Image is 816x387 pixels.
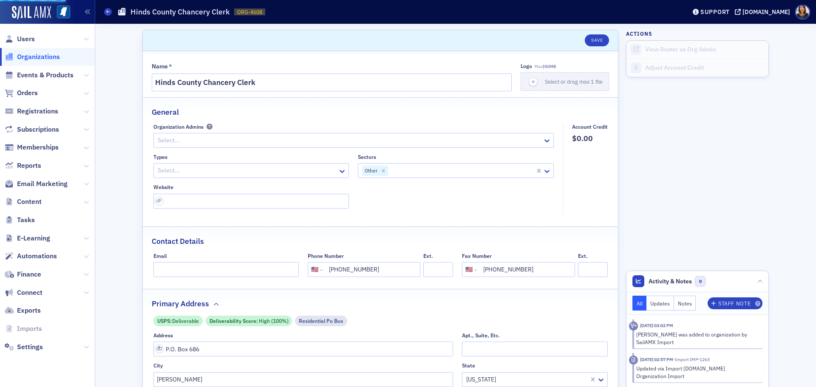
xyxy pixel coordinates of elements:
[12,6,51,20] img: SailAMX
[521,63,532,69] div: Logo
[626,30,652,37] h4: Actions
[17,324,42,333] span: Imports
[57,6,70,19] img: SailAMX
[545,78,603,85] span: Select or drag max 1 file
[735,9,793,15] button: [DOMAIN_NAME]
[572,124,608,130] div: Account Credit
[237,8,262,16] span: ORG-4608
[308,253,344,259] div: Phone Number
[152,107,179,118] h2: General
[521,72,609,91] button: Select or drag max 1 file
[585,34,609,46] button: Save
[649,277,692,286] span: Activity & Notes
[358,154,376,160] div: Sectors
[673,356,710,362] span: Import IMP-1265
[17,143,59,152] span: Memberships
[153,253,167,259] div: Email
[295,316,347,326] div: Residential Po Box
[17,270,41,279] span: Finance
[5,270,41,279] a: Finance
[5,107,58,116] a: Registrations
[5,251,57,261] a: Automations
[17,179,68,189] span: Email Marketing
[5,342,43,352] a: Settings
[152,236,204,247] h2: Contact Details
[153,316,203,326] div: USPS: Deliverable
[535,64,556,69] span: Max
[210,317,259,325] span: Deliverability Score :
[462,332,500,339] div: Apt., Suite, Etc.
[640,356,673,362] time: 5/5/2025 02:57 PM
[17,234,50,243] span: E-Learning
[674,296,696,311] button: Notes
[379,166,388,176] div: Remove Other
[636,364,756,380] div: Updated via Import [DOMAIN_NAME] Organization Import
[695,276,705,287] span: 0
[5,125,59,134] a: Subscriptions
[5,34,35,44] a: Users
[636,331,756,346] div: [PERSON_NAME] was added to organization by SailAMX Import
[17,52,60,62] span: Organizations
[629,356,638,364] div: Imported Activity
[718,301,751,306] div: Staff Note
[17,107,58,116] span: Registrations
[362,166,379,176] div: Other
[17,71,74,80] span: Events & Products
[572,133,608,144] span: $0.00
[5,52,60,62] a: Organizations
[5,324,42,333] a: Imports
[153,154,167,160] div: Types
[632,296,647,311] button: All
[169,63,172,71] abbr: This field is required
[152,298,209,309] h2: Primary Address
[130,7,230,17] h1: Hinds County Chancery Clerk
[17,251,57,261] span: Automations
[742,8,790,16] div: [DOMAIN_NAME]
[17,161,41,170] span: Reports
[5,197,42,206] a: Content
[5,161,41,170] a: Reports
[17,34,35,44] span: Users
[311,265,318,274] div: 🇺🇸
[51,6,70,20] a: View Homepage
[640,322,673,328] time: 5/5/2025 03:02 PM
[5,179,68,189] a: Email Marketing
[17,88,38,98] span: Orders
[700,8,730,16] div: Support
[542,64,556,69] span: 250MB
[17,288,42,297] span: Connect
[462,362,475,369] div: State
[206,316,292,326] div: Deliverability Score: High (100%)
[423,253,433,259] div: Ext.
[152,63,168,71] div: Name
[5,288,42,297] a: Connect
[645,64,764,72] div: Adjust Account Credit
[153,332,173,339] div: Address
[462,253,492,259] div: Fax Number
[5,306,41,315] a: Exports
[157,317,173,325] span: USPS :
[626,59,768,77] a: Adjust Account Credit
[578,253,588,259] div: Ext.
[465,265,473,274] div: 🇺🇸
[646,296,674,311] button: Updates
[153,124,204,130] div: Organization Admins
[17,215,35,225] span: Tasks
[17,125,59,134] span: Subscriptions
[5,215,35,225] a: Tasks
[17,197,42,206] span: Content
[708,297,762,309] button: Staff Note
[5,234,50,243] a: E-Learning
[629,322,638,331] div: Activity
[17,342,43,352] span: Settings
[5,71,74,80] a: Events & Products
[17,306,41,315] span: Exports
[5,88,38,98] a: Orders
[5,143,59,152] a: Memberships
[153,184,173,190] div: Website
[795,5,810,20] span: Profile
[153,362,163,369] div: City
